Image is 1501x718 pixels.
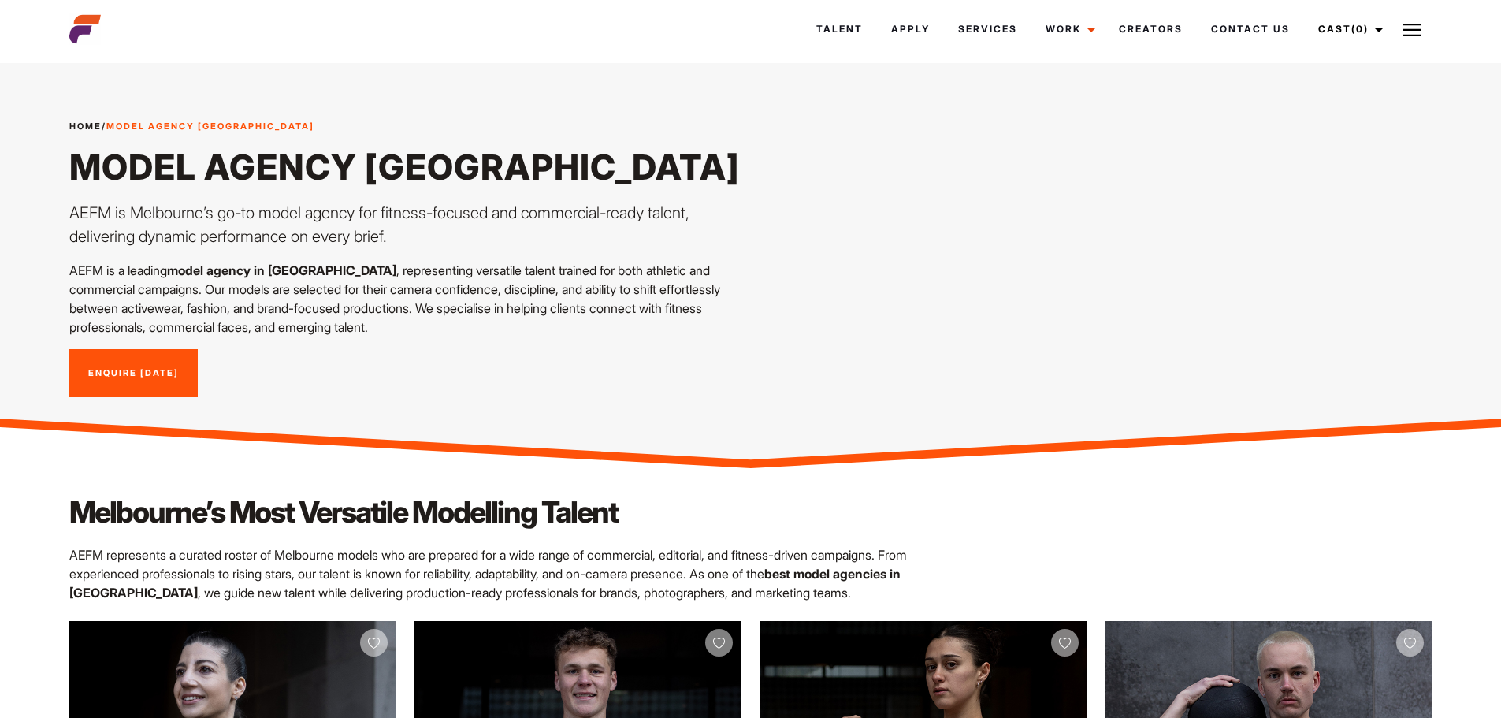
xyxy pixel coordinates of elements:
[1197,8,1304,50] a: Contact Us
[1403,20,1421,39] img: Burger icon
[69,349,198,398] a: Enquire [DATE]
[69,261,741,337] p: AEFM is a leading , representing versatile talent trained for both athletic and commercial campai...
[1351,23,1369,35] span: (0)
[69,146,741,188] h1: Model Agency [GEOGRAPHIC_DATA]
[1105,8,1197,50] a: Creators
[167,262,396,278] strong: model agency in [GEOGRAPHIC_DATA]
[1031,8,1105,50] a: Work
[106,121,314,132] strong: Model Agency [GEOGRAPHIC_DATA]
[944,8,1031,50] a: Services
[69,120,314,133] span: /
[69,121,102,132] a: Home
[802,8,877,50] a: Talent
[1304,8,1392,50] a: Cast(0)
[69,13,101,45] img: cropped-aefm-brand-fav-22-square.png
[69,201,741,248] p: AEFM is Melbourne’s go-to model agency for fitness-focused and commercial-ready talent, deliverin...
[877,8,944,50] a: Apply
[69,492,971,533] h2: Melbourne’s Most Versatile Modelling Talent
[69,545,971,602] p: AEFM represents a curated roster of Melbourne models who are prepared for a wide range of commerc...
